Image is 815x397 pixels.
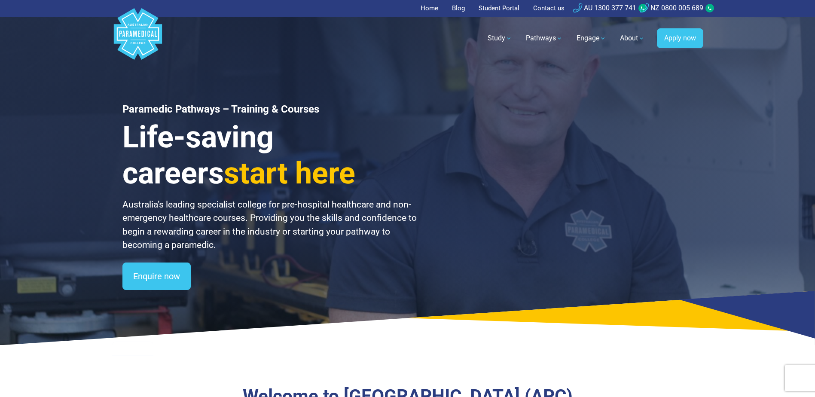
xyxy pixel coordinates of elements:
h1: Paramedic Pathways – Training & Courses [122,103,418,116]
a: Australian Paramedical College [112,17,164,60]
a: Apply now [657,28,703,48]
a: Pathways [521,26,568,50]
a: AU 1300 377 741 [573,4,636,12]
a: Enquire now [122,263,191,290]
span: start here [224,156,355,191]
h3: Life-saving careers [122,119,418,191]
p: Australia’s leading specialist college for pre-hospital healthcare and non-emergency healthcare c... [122,198,418,252]
a: Study [482,26,517,50]
a: Engage [571,26,611,50]
a: About [615,26,650,50]
a: NZ 0800 005 689 [640,4,703,12]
